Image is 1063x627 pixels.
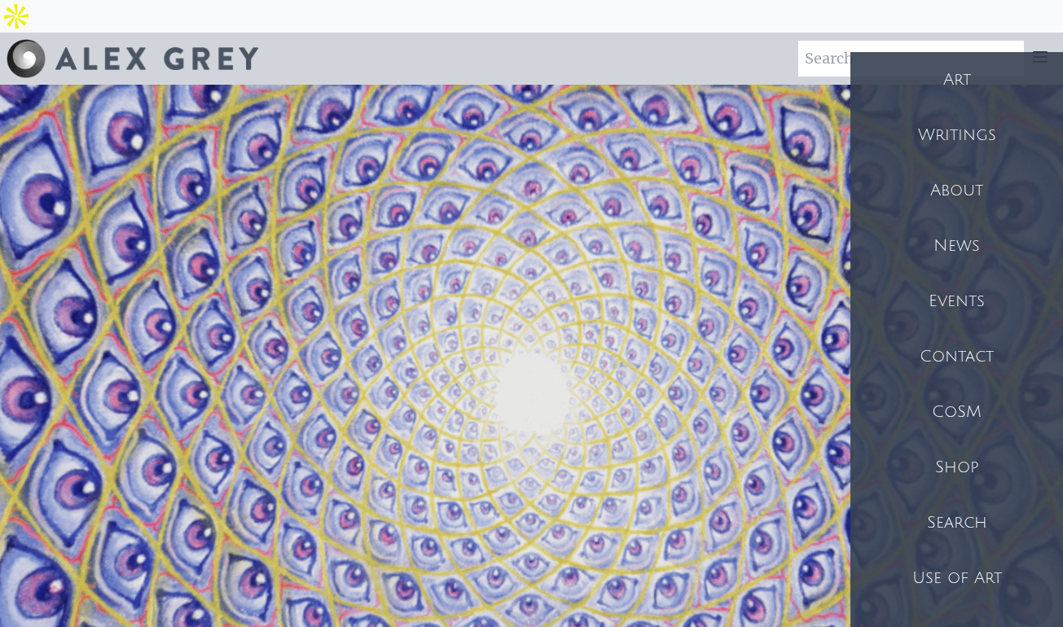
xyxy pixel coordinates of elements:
a: News [850,218,1063,274]
a: CoSM [850,384,1063,440]
a: Contact [850,329,1063,384]
a: Use of Art [850,550,1063,606]
a: About [850,163,1063,218]
a: Writings [850,107,1063,163]
a: Events [850,274,1063,329]
a: Search [850,495,1063,550]
a: Art [850,52,1063,107]
a: Shop [850,440,1063,495]
input: Search [798,41,1024,77]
